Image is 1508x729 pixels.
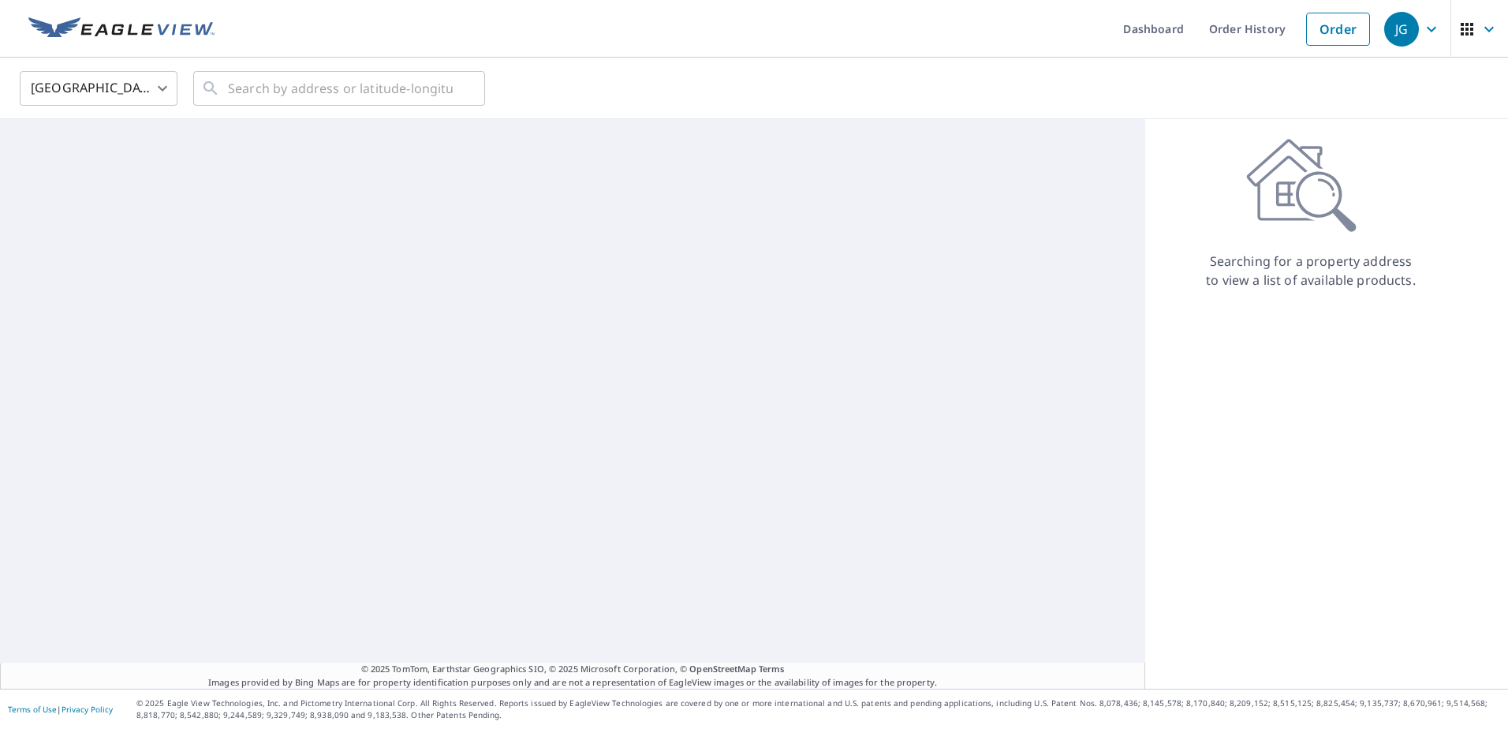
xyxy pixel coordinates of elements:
[228,66,453,110] input: Search by address or latitude-longitude
[136,697,1500,721] p: © 2025 Eagle View Technologies, Inc. and Pictometry International Corp. All Rights Reserved. Repo...
[1205,252,1417,290] p: Searching for a property address to view a list of available products.
[361,663,785,676] span: © 2025 TomTom, Earthstar Geographics SIO, © 2025 Microsoft Corporation, ©
[62,704,113,715] a: Privacy Policy
[28,17,215,41] img: EV Logo
[8,704,57,715] a: Terms of Use
[1384,12,1419,47] div: JG
[1306,13,1370,46] a: Order
[759,663,785,675] a: Terms
[689,663,756,675] a: OpenStreetMap
[20,66,177,110] div: [GEOGRAPHIC_DATA]
[8,705,113,714] p: |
